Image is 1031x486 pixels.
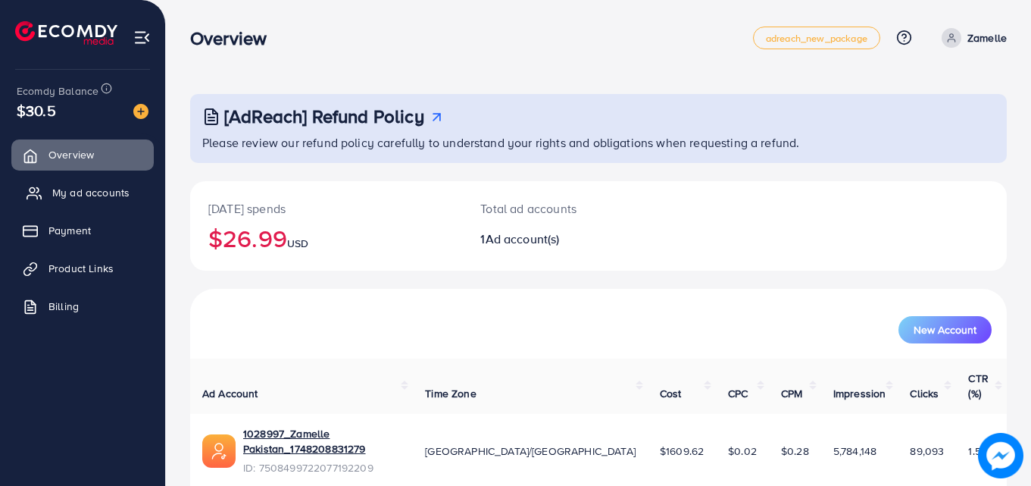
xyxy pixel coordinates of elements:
[486,230,560,247] span: Ad account(s)
[910,444,944,459] span: 89,093
[208,224,444,252] h2: $26.99
[15,21,117,45] img: logo
[190,27,279,49] h3: Overview
[936,28,1007,48] a: Zamelle
[914,325,976,335] span: New Account
[425,386,476,401] span: Time Zone
[11,215,154,246] a: Payment
[967,29,1007,47] p: Zamelle
[660,386,682,401] span: Cost
[910,386,939,401] span: Clicks
[781,444,809,459] span: $0.28
[728,444,757,459] span: $0.02
[52,185,130,200] span: My ad accounts
[480,232,648,246] h2: 1
[17,99,56,121] span: $30.5
[202,386,258,401] span: Ad Account
[968,444,987,459] span: 1.54
[208,199,444,218] p: [DATE] spends
[978,433,1023,478] img: image
[898,316,992,343] button: New Account
[133,104,148,119] img: image
[48,299,79,314] span: Billing
[202,434,236,468] img: ic-ads-acc.e4c84228.svg
[11,253,154,284] a: Product Links
[660,444,704,459] span: $1609.62
[425,444,636,459] span: [GEOGRAPHIC_DATA]/[GEOGRAPHIC_DATA]
[968,371,988,401] span: CTR (%)
[728,386,748,401] span: CPC
[766,33,867,43] span: adreach_new_package
[48,261,114,276] span: Product Links
[11,291,154,321] a: Billing
[224,105,424,127] h3: [AdReach] Refund Policy
[11,177,154,208] a: My ad accounts
[48,223,91,238] span: Payment
[753,27,880,49] a: adreach_new_package
[480,199,648,218] p: Total ad accounts
[48,147,94,162] span: Overview
[133,29,151,46] img: menu
[202,133,998,152] p: Please review our refund policy carefully to understand your rights and obligations when requesti...
[287,236,308,251] span: USD
[243,426,401,457] a: 1028997_Zamelle Pakistan_1748208831279
[11,140,154,170] a: Overview
[833,444,876,459] span: 5,784,148
[17,83,98,99] span: Ecomdy Balance
[833,386,886,401] span: Impression
[781,386,802,401] span: CPM
[243,460,401,475] span: ID: 7508499722077192209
